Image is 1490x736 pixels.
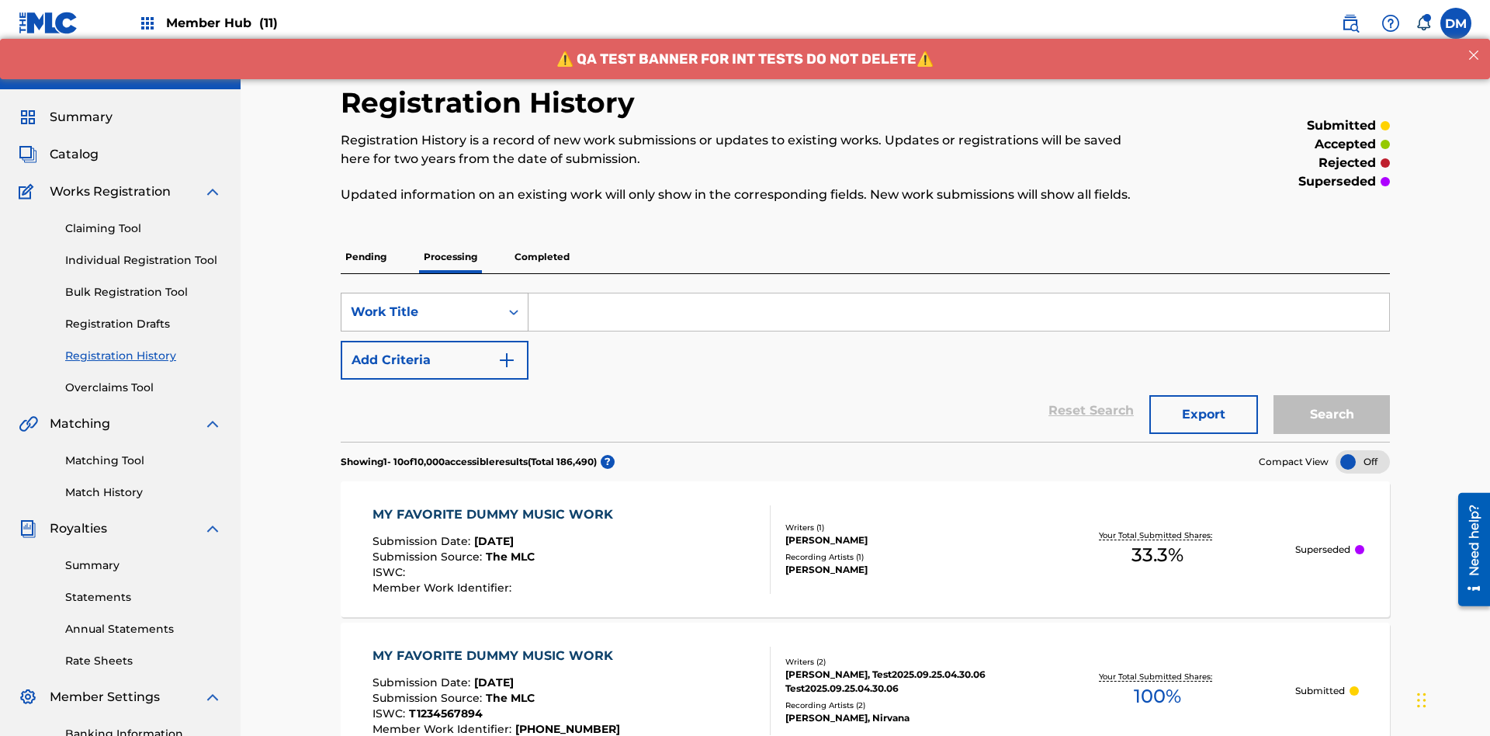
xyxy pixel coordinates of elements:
[419,241,482,273] p: Processing
[65,316,222,332] a: Registration Drafts
[65,284,222,300] a: Bulk Registration Tool
[341,293,1390,442] form: Search Form
[372,534,474,548] span: Submission Date :
[50,688,160,706] span: Member Settings
[510,241,574,273] p: Completed
[1298,172,1376,191] p: superseded
[1415,16,1431,31] div: Notifications
[138,14,157,33] img: Top Rightsholders
[1307,116,1376,135] p: submitted
[497,351,516,370] img: 9d2ae6d4665cec9f34b9.svg
[19,12,78,34] img: MLC Logo
[65,653,222,669] a: Rate Sheets
[341,85,643,120] h2: Registration History
[203,182,222,201] img: expand
[65,348,222,364] a: Registration History
[259,16,278,30] span: (11)
[19,145,37,164] img: Catalog
[203,415,222,433] img: expand
[372,581,515,595] span: Member Work Identifier :
[65,252,222,269] a: Individual Registration Tool
[1417,677,1426,724] div: Drag
[1099,671,1216,682] p: Your Total Submitted Shares:
[19,108,113,127] a: SummarySummary
[19,688,37,706] img: Member Settings
[341,481,1390,617] a: MY FAVORITE DUMMY MUSIC WORKSubmission Date:[DATE]Submission Source:The MLCISWC:Member Work Ident...
[474,675,514,689] span: [DATE]
[1295,543,1350,557] p: Superseded
[19,108,37,127] img: Summary
[341,241,391,273] p: Pending
[351,303,490,321] div: Work Title
[65,220,222,237] a: Claiming Tool
[50,182,171,201] span: Works Registration
[1375,8,1406,39] div: Help
[1259,455,1329,469] span: Compact View
[50,108,113,127] span: Summary
[1318,154,1376,172] p: rejected
[1131,541,1183,569] span: 33.3 %
[785,700,1020,711] div: Recording Artists ( 2 )
[372,647,621,665] div: MY FAVORITE DUMMY MUSIC WORK
[785,656,1020,668] div: Writers ( 2 )
[341,341,528,380] button: Add Criteria
[556,12,934,29] span: ⚠️ QA TEST BANNER FOR INT TESTS DO NOT DELETE⚠️
[65,621,222,637] a: Annual Statements
[1315,135,1376,154] p: accepted
[341,131,1149,168] p: Registration History is a record of new work submissions or updates to existing works. Updates or...
[1149,395,1258,434] button: Export
[203,519,222,538] img: expand
[372,675,474,689] span: Submission Date :
[50,145,99,164] span: Catalog
[1134,682,1181,710] span: 100 %
[601,455,615,469] span: ?
[50,415,110,433] span: Matching
[65,453,222,469] a: Matching Tool
[409,706,483,720] span: T1234567894
[372,565,409,579] span: ISWC :
[65,589,222,606] a: Statements
[372,706,409,720] span: ISWC :
[19,519,37,538] img: Royalties
[785,711,1020,725] div: [PERSON_NAME], Nirvana
[785,668,1020,696] div: [PERSON_NAME], Test2025.09.25.04.30.06 Test2025.09.25.04.30.06
[785,551,1020,563] div: Recording Artists ( 1 )
[372,722,515,736] span: Member Work Identifier :
[50,519,107,538] span: Royalties
[1412,661,1490,736] iframe: Chat Widget
[19,415,38,433] img: Matching
[1335,8,1366,39] a: Public Search
[65,484,222,501] a: Match History
[166,14,278,32] span: Member Hub
[1447,487,1490,614] iframe: Resource Center
[515,722,620,736] span: [PHONE_NUMBER]
[372,505,621,524] div: MY FAVORITE DUMMY MUSIC WORK
[65,557,222,574] a: Summary
[785,533,1020,547] div: [PERSON_NAME]
[372,691,486,705] span: Submission Source :
[486,691,535,705] span: The MLC
[785,563,1020,577] div: [PERSON_NAME]
[1295,684,1345,698] p: Submitted
[19,145,99,164] a: CatalogCatalog
[372,550,486,564] span: Submission Source :
[65,380,222,396] a: Overclaims Tool
[19,182,39,201] img: Works Registration
[341,186,1149,204] p: Updated information on an existing work will only show in the corresponding fields. New work subm...
[785,522,1020,533] div: Writers ( 1 )
[1440,8,1471,39] div: User Menu
[203,688,222,706] img: expand
[1341,14,1360,33] img: search
[1381,14,1400,33] img: help
[1099,529,1216,541] p: Your Total Submitted Shares:
[474,534,514,548] span: [DATE]
[341,455,597,469] p: Showing 1 - 10 of 10,000 accessible results (Total 186,490 )
[486,550,535,564] span: The MLC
